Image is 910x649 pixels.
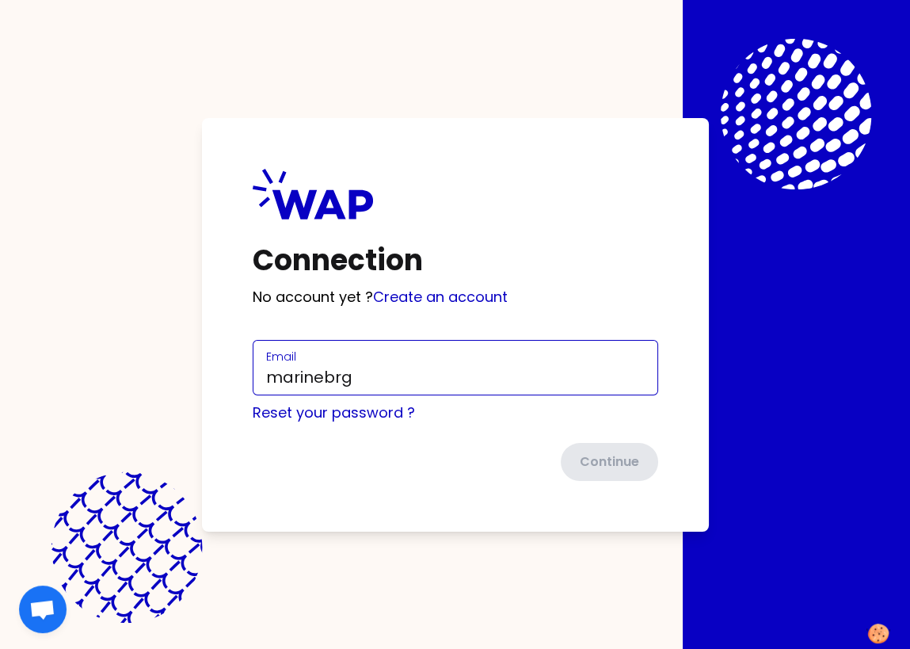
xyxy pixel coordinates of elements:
[253,403,415,422] a: Reset your password ?
[266,349,296,365] label: Email
[253,245,658,277] h1: Connection
[561,443,658,481] button: Continue
[373,287,508,307] a: Create an account
[19,586,67,633] a: Ouvrir le chat
[253,286,658,308] p: No account yet ?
